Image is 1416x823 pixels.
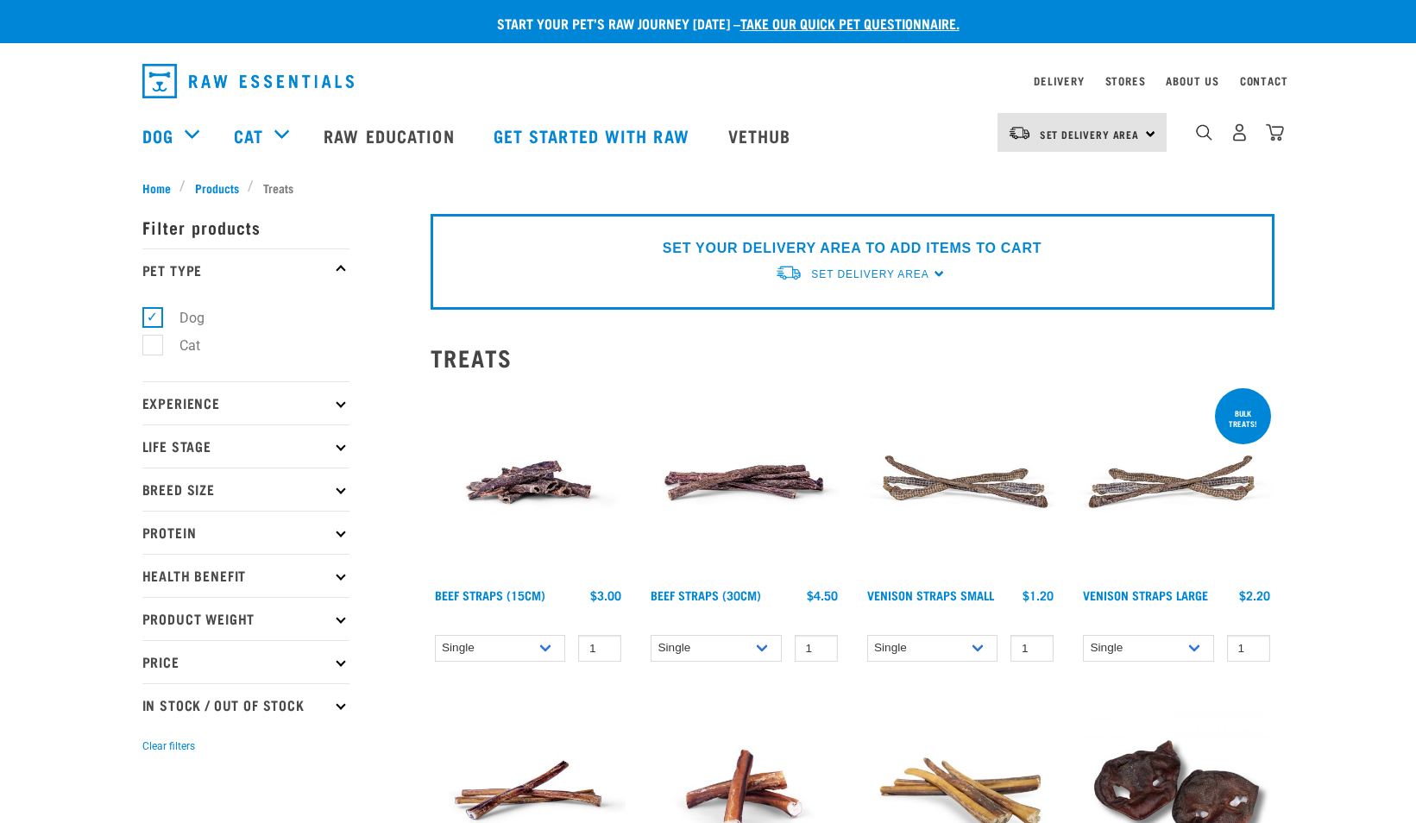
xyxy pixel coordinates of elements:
a: Raw Education [306,101,475,170]
label: Cat [152,335,207,356]
span: Set Delivery Area [1040,131,1140,137]
input: 1 [795,635,838,662]
p: Experience [142,381,349,424]
a: Cat [234,123,263,148]
a: Stores [1105,78,1146,84]
a: Delivery [1034,78,1084,84]
div: $2.20 [1239,588,1270,602]
nav: dropdown navigation [129,57,1288,105]
input: 1 [1227,635,1270,662]
nav: breadcrumbs [142,179,1274,197]
p: Price [142,640,349,683]
p: SET YOUR DELIVERY AREA TO ADD ITEMS TO CART [663,238,1042,259]
p: Breed Size [142,468,349,511]
p: Product Weight [142,597,349,640]
img: Raw Essentials Beef Straps 15cm 6 Pack [431,385,626,581]
div: BULK TREATS! [1215,400,1271,437]
img: Raw Essentials Beef Straps 6 Pack [646,385,842,581]
span: Set Delivery Area [811,268,928,280]
a: About Us [1166,78,1218,84]
img: van-moving.png [775,264,802,282]
img: Raw Essentials Logo [142,64,354,98]
img: van-moving.png [1008,125,1031,141]
a: Beef Straps (15cm) [435,592,545,598]
a: Contact [1240,78,1288,84]
a: Beef Straps (30cm) [651,592,761,598]
img: user.png [1230,123,1249,141]
input: 1 [1010,635,1054,662]
img: Venison Straps [863,385,1059,581]
p: Life Stage [142,424,349,468]
p: Pet Type [142,248,349,292]
p: In Stock / Out Of Stock [142,683,349,726]
img: home-icon@2x.png [1266,123,1284,141]
img: Stack of 3 Venison Straps Treats for Pets [1079,385,1274,581]
a: take our quick pet questionnaire. [740,19,960,27]
span: Products [195,179,239,197]
p: Filter products [142,205,349,248]
input: 1 [578,635,621,662]
p: Health Benefit [142,554,349,597]
span: Home [142,179,171,197]
a: Get started with Raw [476,101,711,170]
label: Dog [152,307,211,329]
div: $4.50 [807,588,838,602]
div: $1.20 [1023,588,1054,602]
a: Dog [142,123,173,148]
a: Products [186,179,248,197]
div: $3.00 [590,588,621,602]
h2: Treats [431,344,1274,371]
p: Protein [142,511,349,554]
a: Home [142,179,180,197]
a: Venison Straps Small [867,592,994,598]
a: Venison Straps Large [1083,592,1208,598]
a: Vethub [711,101,813,170]
button: Clear filters [142,738,195,754]
img: home-icon-1@2x.png [1196,124,1212,141]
